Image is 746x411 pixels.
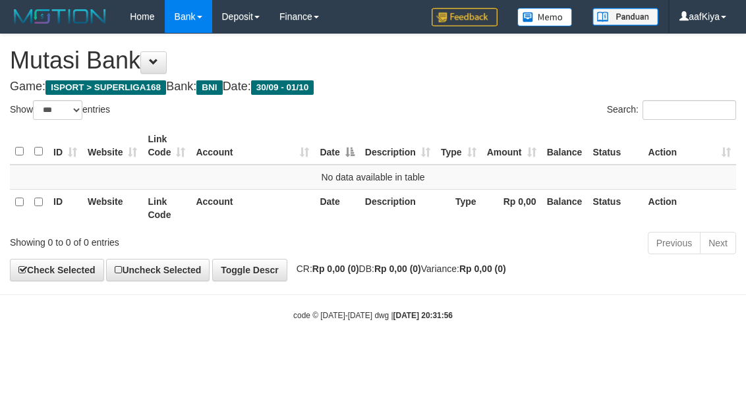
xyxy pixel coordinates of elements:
[48,127,82,165] th: ID: activate to sort column ascending
[293,311,453,320] small: code © [DATE]-[DATE] dwg |
[432,8,498,26] img: Feedback.jpg
[10,7,110,26] img: MOTION_logo.png
[82,127,142,165] th: Website: activate to sort column ascending
[482,127,542,165] th: Amount: activate to sort column ascending
[360,127,436,165] th: Description: activate to sort column ascending
[48,189,82,227] th: ID
[212,259,287,281] a: Toggle Descr
[10,47,736,74] h1: Mutasi Bank
[314,189,359,227] th: Date
[459,263,506,274] strong: Rp 0,00 (0)
[643,189,736,227] th: Action
[312,263,359,274] strong: Rp 0,00 (0)
[10,259,104,281] a: Check Selected
[10,231,301,249] div: Showing 0 to 0 of 0 entries
[643,100,736,120] input: Search:
[436,127,482,165] th: Type: activate to sort column ascending
[436,189,482,227] th: Type
[82,189,142,227] th: Website
[648,232,701,254] a: Previous
[142,189,190,227] th: Link Code
[251,80,314,95] span: 30/09 - 01/10
[360,189,436,227] th: Description
[314,127,359,165] th: Date: activate to sort column descending
[10,100,110,120] label: Show entries
[393,311,453,320] strong: [DATE] 20:31:56
[190,127,314,165] th: Account: activate to sort column ascending
[542,189,588,227] th: Balance
[142,127,190,165] th: Link Code: activate to sort column ascending
[45,80,166,95] span: ISPORT > SUPERLIGA168
[700,232,736,254] a: Next
[106,259,210,281] a: Uncheck Selected
[587,189,643,227] th: Status
[482,189,542,227] th: Rp 0,00
[517,8,573,26] img: Button%20Memo.svg
[592,8,658,26] img: panduan.png
[196,80,222,95] span: BNI
[607,100,736,120] label: Search:
[33,100,82,120] select: Showentries
[542,127,588,165] th: Balance
[290,263,506,274] span: CR: DB: Variance:
[374,263,421,274] strong: Rp 0,00 (0)
[643,127,736,165] th: Action: activate to sort column ascending
[190,189,314,227] th: Account
[10,165,736,190] td: No data available in table
[587,127,643,165] th: Status
[10,80,736,94] h4: Game: Bank: Date:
